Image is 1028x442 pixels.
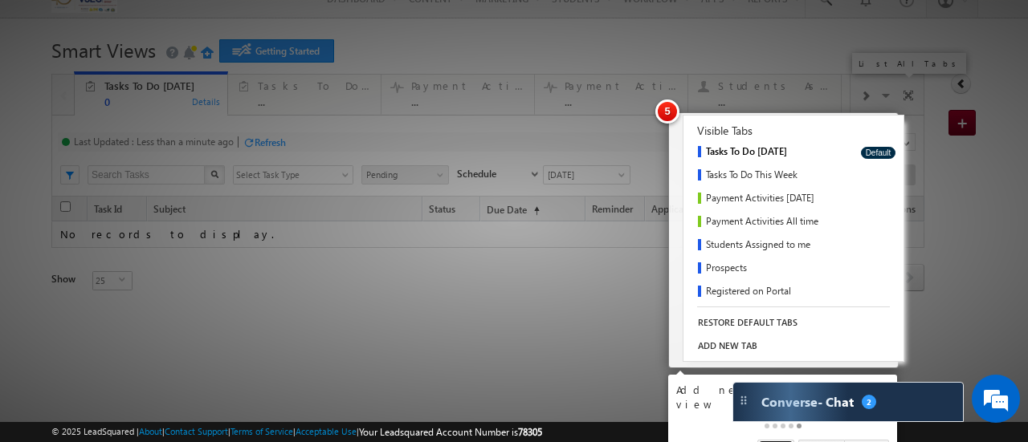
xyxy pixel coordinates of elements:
a: Registered on Portal [683,281,849,304]
a: Terms of Service [230,426,293,436]
div: Add new tabs to your view [676,383,889,412]
div: Chat with us now [84,84,270,105]
span: Your Leadsquared Account Number is [359,426,542,438]
a: Tasks To Do This Week [683,164,849,188]
a: Tasks To Do [DATE] [683,141,849,164]
span: © 2025 LeadSquared | | | | | [51,424,542,440]
img: carter-drag [737,394,750,407]
img: d_60004797649_company_0_60004797649 [27,84,67,105]
span: 78305 [518,426,542,438]
div: Minimize live chat window [263,8,302,47]
a: Prospects [683,257,849,281]
a: Payment Activities [DATE] [683,188,849,211]
a: About [139,426,162,436]
div: Visible Tabs [683,118,904,138]
textarea: Type your message and hit 'Enter' [21,148,293,326]
a: ADD NEW TAB [683,335,904,357]
a: Contact Support [165,426,228,436]
a: Acceptable Use [296,426,357,436]
span: 5 [655,99,679,124]
button: Default [861,147,896,159]
a: Payment Activities All time [683,211,849,234]
em: Start Chat [218,338,292,359]
a: RESTORE DEFAULT TABS [683,311,813,334]
a: Students Assigned to me [683,234,849,257]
